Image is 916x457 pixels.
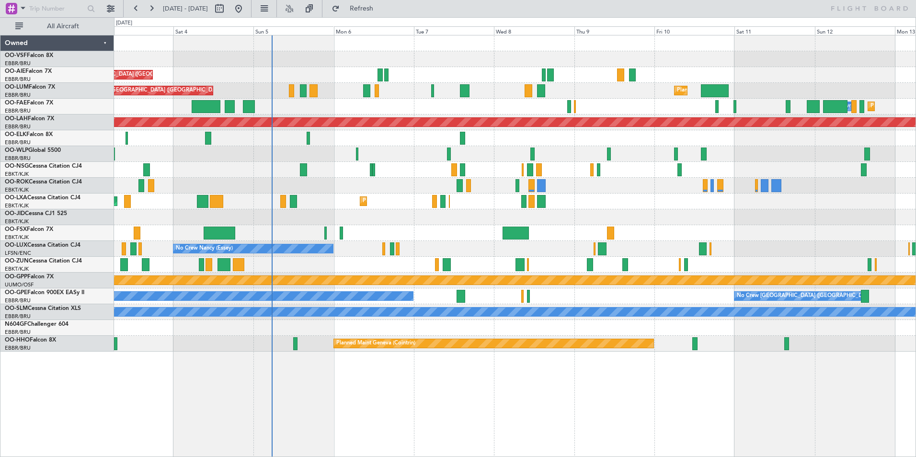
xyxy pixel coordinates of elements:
[5,306,28,311] span: OO-SLM
[5,265,29,273] a: EBKT/KJK
[5,258,82,264] a: OO-ZUNCessna Citation CJ4
[5,53,27,58] span: OO-VSF
[5,195,80,201] a: OO-LXACessna Citation CJ4
[5,306,81,311] a: OO-SLMCessna Citation XLS
[5,242,80,248] a: OO-LUXCessna Citation CJ4
[5,227,53,232] a: OO-FSXFalcon 7X
[5,290,84,296] a: OO-GPEFalcon 900EX EASy II
[5,218,29,225] a: EBKT/KJK
[5,242,27,248] span: OO-LUX
[173,26,253,35] div: Sat 4
[5,123,31,130] a: EBBR/BRU
[5,250,31,257] a: LFSN/ENC
[334,26,414,35] div: Mon 6
[5,116,28,122] span: OO-LAH
[5,258,29,264] span: OO-ZUN
[5,107,31,114] a: EBBR/BRU
[5,227,27,232] span: OO-FSX
[5,91,31,99] a: EBBR/BRU
[5,132,26,137] span: OO-ELK
[74,83,247,98] div: Planned Maint [GEOGRAPHIC_DATA] ([GEOGRAPHIC_DATA] National)
[5,202,29,209] a: EBKT/KJK
[5,100,53,106] a: OO-FAEFalcon 7X
[5,321,27,327] span: N604GF
[5,344,31,352] a: EBBR/BRU
[5,274,27,280] span: OO-GPP
[5,290,27,296] span: OO-GPE
[5,148,28,153] span: OO-WLP
[5,60,31,67] a: EBBR/BRU
[5,163,82,169] a: OO-NSGCessna Citation CJ4
[5,281,34,288] a: UUMO/OSF
[5,76,31,83] a: EBBR/BRU
[5,234,29,241] a: EBKT/KJK
[5,195,27,201] span: OO-LXA
[5,171,29,178] a: EBKT/KJK
[5,211,67,217] a: OO-JIDCessna CJ1 525
[116,19,132,27] div: [DATE]
[342,5,382,12] span: Refresh
[494,26,574,35] div: Wed 8
[5,84,29,90] span: OO-LUM
[93,26,173,35] div: Fri 3
[737,289,897,303] div: No Crew [GEOGRAPHIC_DATA] ([GEOGRAPHIC_DATA] National)
[5,337,30,343] span: OO-HHO
[363,194,474,208] div: Planned Maint Kortrijk-[GEOGRAPHIC_DATA]
[734,26,814,35] div: Sat 11
[5,69,25,74] span: OO-AIE
[5,274,54,280] a: OO-GPPFalcon 7X
[5,132,53,137] a: OO-ELKFalcon 8X
[5,329,31,336] a: EBBR/BRU
[253,26,333,35] div: Sun 5
[163,4,208,13] span: [DATE] - [DATE]
[654,26,734,35] div: Fri 10
[5,186,29,194] a: EBKT/KJK
[25,23,101,30] span: All Aircraft
[5,321,69,327] a: N604GFChallenger 604
[29,1,84,16] input: Trip Number
[5,179,29,185] span: OO-ROK
[815,26,895,35] div: Sun 12
[5,148,61,153] a: OO-WLPGlobal 5500
[5,163,29,169] span: OO-NSG
[5,100,27,106] span: OO-FAE
[414,26,494,35] div: Tue 7
[5,297,31,304] a: EBBR/BRU
[574,26,654,35] div: Thu 9
[11,19,104,34] button: All Aircraft
[5,139,31,146] a: EBBR/BRU
[327,1,385,16] button: Refresh
[336,336,415,351] div: Planned Maint Geneva (Cointrin)
[5,53,53,58] a: OO-VSFFalcon 8X
[5,116,54,122] a: OO-LAHFalcon 7X
[5,313,31,320] a: EBBR/BRU
[5,84,55,90] a: OO-LUMFalcon 7X
[5,337,56,343] a: OO-HHOFalcon 8X
[677,83,850,98] div: Planned Maint [GEOGRAPHIC_DATA] ([GEOGRAPHIC_DATA] National)
[5,179,82,185] a: OO-ROKCessna Citation CJ4
[176,241,233,256] div: No Crew Nancy (Essey)
[5,155,31,162] a: EBBR/BRU
[5,211,25,217] span: OO-JID
[5,69,52,74] a: OO-AIEFalcon 7X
